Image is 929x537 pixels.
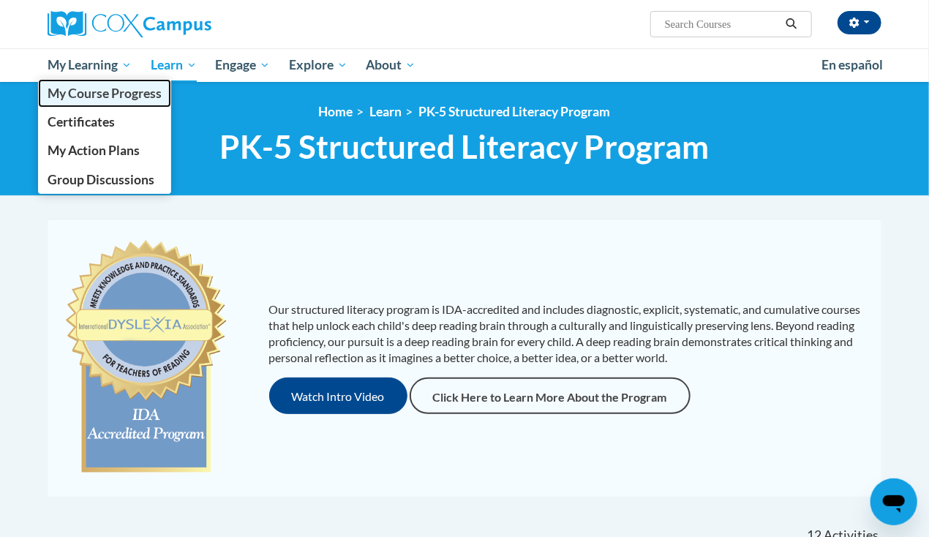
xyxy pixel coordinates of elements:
[48,86,162,101] span: My Course Progress
[220,127,710,166] span: PK-5 Structured Literacy Program
[38,79,171,108] a: My Course Progress
[62,233,230,482] img: c477cda6-e343-453b-bfce-d6f9e9818e1c.png
[812,50,892,80] a: En español
[838,11,881,34] button: Account Settings
[279,48,357,82] a: Explore
[289,56,347,74] span: Explore
[269,378,407,414] button: Watch Intro Video
[48,56,132,74] span: My Learning
[48,11,311,37] a: Cox Campus
[151,56,197,74] span: Learn
[141,48,206,82] a: Learn
[48,114,115,129] span: Certificates
[37,48,892,82] div: Main menu
[48,11,211,37] img: Cox Campus
[48,172,154,187] span: Group Discussions
[410,378,691,414] a: Click Here to Learn More About the Program
[38,136,171,165] a: My Action Plans
[319,104,353,119] a: Home
[215,56,270,74] span: Engage
[781,15,802,33] button: Search
[38,48,141,82] a: My Learning
[269,301,868,366] p: Our structured literacy program is IDA-accredited and includes diagnostic, explicit, systematic, ...
[206,48,279,82] a: Engage
[663,15,781,33] input: Search Courses
[870,478,917,525] iframe: Button to launch messaging window
[38,108,171,136] a: Certificates
[821,57,883,72] span: En español
[38,165,171,194] a: Group Discussions
[366,56,415,74] span: About
[48,143,140,158] span: My Action Plans
[357,48,426,82] a: About
[370,104,402,119] a: Learn
[419,104,611,119] a: PK-5 Structured Literacy Program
